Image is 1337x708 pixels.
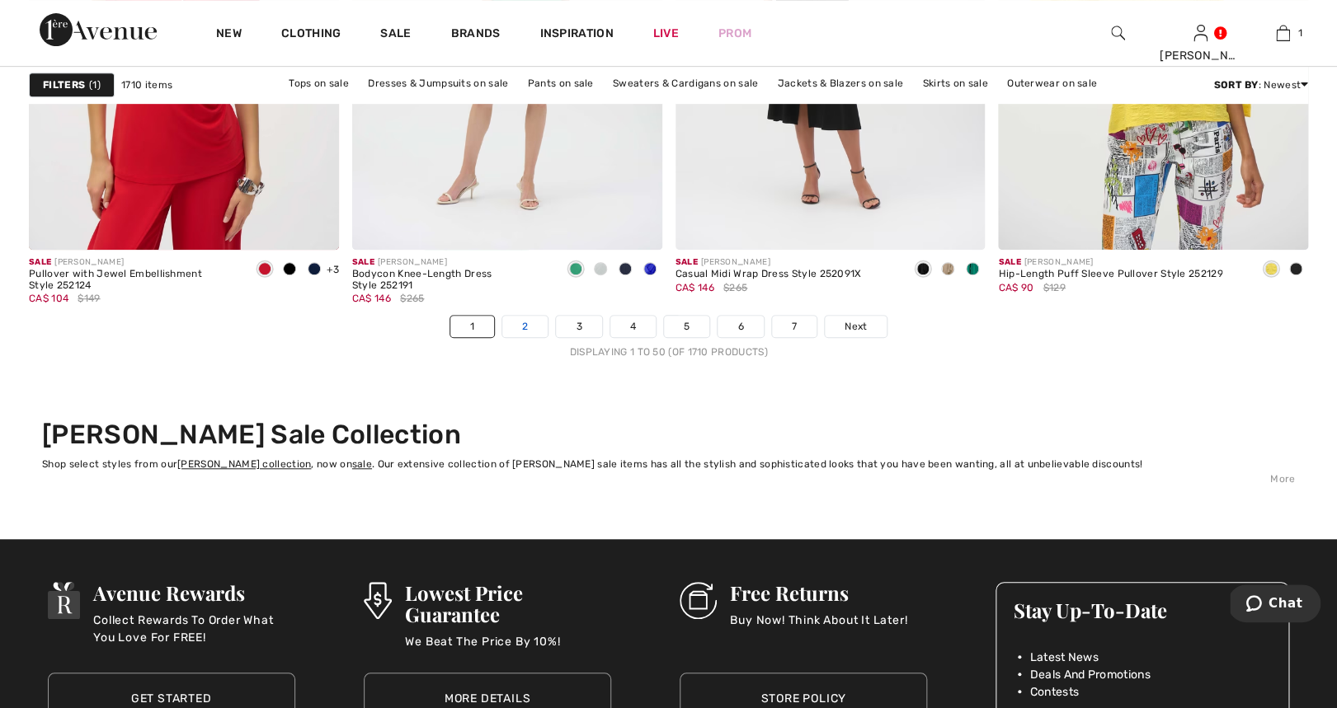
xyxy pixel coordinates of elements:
span: CA$ 90 [998,282,1033,293]
div: [PERSON_NAME] [998,256,1222,269]
span: +3 [327,264,339,275]
a: Next [825,316,887,337]
iframe: Opens a widget where you can chat to one of our agents [1230,584,1321,626]
span: Contests [1029,683,1078,701]
a: [PERSON_NAME] collection [177,458,311,470]
a: Jackets & Blazers on sale [770,73,912,94]
img: My Info [1193,23,1208,43]
a: Live [653,25,679,42]
p: Collect Rewards To Order What You Love For FREE! [93,612,294,645]
span: Next [845,319,867,334]
span: 1710 items [121,77,172,92]
div: : Newest [1213,77,1308,92]
a: 3 [556,316,601,337]
div: [PERSON_NAME] [1160,47,1240,64]
a: Sign In [1193,25,1208,40]
strong: Filters [43,77,85,92]
img: 1ère Avenue [40,13,157,46]
div: Casual Midi Wrap Dress Style 252091X [676,269,862,280]
span: Latest News [1029,649,1098,666]
a: Pants on sale [520,73,602,94]
a: Tops on sale [280,73,357,94]
span: 1 [1298,26,1302,40]
span: 1 [89,77,101,92]
img: Avenue Rewards [48,582,81,619]
div: Hip-Length Puff Sleeve Pullover Style 252129 [998,269,1222,280]
img: My Bag [1276,23,1290,43]
a: New [216,26,242,44]
div: Midnight Blue [302,256,327,284]
div: [PERSON_NAME] [352,256,550,269]
a: 5 [664,316,709,337]
span: $265 [400,291,424,306]
span: Deals And Promotions [1029,666,1150,683]
div: Pullover with Jewel Embellishment Style 252124 [29,269,239,292]
a: Clothing [281,26,341,44]
div: Bodycon Knee-Length Dress Style 252191 [352,269,550,292]
a: Skirts on sale [914,73,996,94]
a: Dresses & Jumpsuits on sale [360,73,516,94]
div: Garden green [563,256,588,284]
h2: [PERSON_NAME] Sale Collection [42,419,1295,450]
a: 7 [772,316,817,337]
img: search the website [1111,23,1125,43]
div: More [42,471,1295,486]
span: $265 [723,280,747,295]
a: Prom [718,25,751,42]
span: $129 [1043,280,1065,295]
span: Sale [998,257,1020,267]
span: CA$ 104 [29,293,68,304]
div: Black [277,256,302,284]
a: 6 [718,316,763,337]
span: Sale [29,257,51,267]
div: Black [1283,256,1308,284]
div: Citrus [1259,256,1283,284]
p: We Beat The Price By 10%! [405,633,611,666]
div: Black [911,256,935,284]
nav: Page navigation [29,315,1308,359]
h3: Avenue Rewards [93,582,294,603]
a: sale [352,458,372,470]
a: 1 [450,316,494,337]
a: 2 [502,316,548,337]
h3: Stay Up-To-Date [1013,599,1272,621]
span: CA$ 146 [676,282,714,293]
strong: Sort By [1213,79,1258,91]
div: Royal Sapphire 163 [638,256,662,284]
div: Displaying 1 to 50 (of 1710 products) [29,345,1308,359]
a: 1 [1242,23,1323,43]
div: Garden green [960,256,985,284]
h3: Free Returns [730,582,907,603]
a: Sale [380,26,411,44]
div: Midnight Blue [613,256,638,284]
a: Outerwear on sale [999,73,1105,94]
a: Brands [451,26,501,44]
div: Shop select styles from our , now on . Our extensive collection of [PERSON_NAME] sale items has a... [42,457,1295,471]
img: Free Returns [680,582,717,619]
span: Sale [352,257,374,267]
span: $149 [78,291,100,306]
div: Radiant red [252,256,277,284]
span: CA$ 146 [352,293,391,304]
p: Buy Now! Think About It Later! [730,612,907,645]
div: Parchment [935,256,960,284]
div: [PERSON_NAME] [676,256,862,269]
span: Inspiration [539,26,613,44]
a: 4 [610,316,656,337]
a: Sweaters & Cardigans on sale [605,73,766,94]
span: Sale [676,257,698,267]
img: Lowest Price Guarantee [364,582,392,619]
h3: Lowest Price Guarantee [405,582,611,625]
div: [PERSON_NAME] [29,256,239,269]
div: Vanilla 30 [588,256,613,284]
